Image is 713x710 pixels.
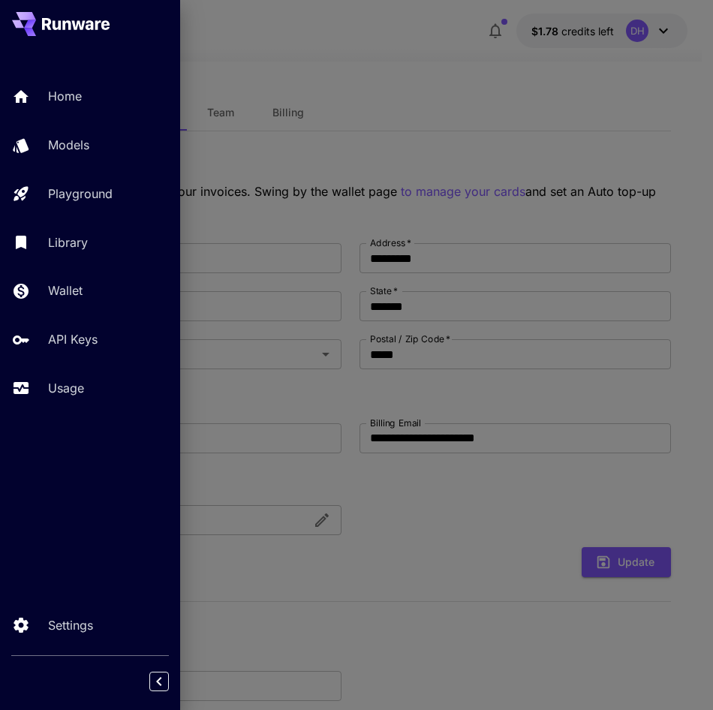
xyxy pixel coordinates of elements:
[48,281,83,299] p: Wallet
[48,87,82,105] p: Home
[161,668,180,695] div: Collapse sidebar
[48,136,89,154] p: Models
[48,379,84,397] p: Usage
[48,616,93,634] p: Settings
[48,185,113,203] p: Playground
[149,672,169,691] button: Collapse sidebar
[48,330,98,348] p: API Keys
[48,233,88,251] p: Library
